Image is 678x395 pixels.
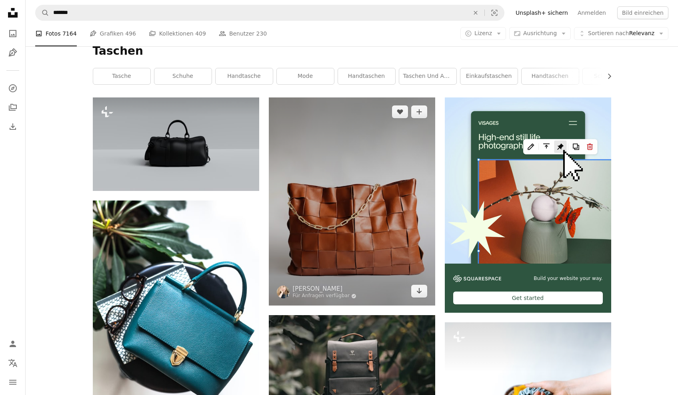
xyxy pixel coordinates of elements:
a: Kollektionen 409 [149,21,206,46]
a: braune Lederhandtasche auf weißer Oberfläche [269,198,435,205]
img: Zum Profil von Irene Kredenets [277,286,290,298]
button: Sortieren nachRelevanz [574,27,668,40]
a: Anmelden / Registrieren [5,336,21,352]
a: Kollektionen [5,99,21,115]
a: Startseite — Unsplash [5,5,21,22]
button: Visuelle Suche [485,5,504,20]
form: Finden Sie Bildmaterial auf der ganzen Webseite [35,5,504,21]
a: Einkaufstaschen [460,68,518,84]
a: blaue Lederhandtasche auf schwarzer Ledertasche [93,302,259,310]
a: Für Anfragen verfügbar [293,293,357,299]
img: eine schwarze Ledertasche auf einem Tisch [93,97,259,191]
span: Relevanz [588,30,654,38]
a: Entdecken [5,80,21,96]
a: handtaschen [338,68,395,84]
a: Handtaschen [522,68,579,84]
button: Ausrichtung [509,27,571,40]
a: Fotos [5,26,21,42]
a: Herunterladen [411,285,427,298]
a: Schuhe [154,68,212,84]
img: file-1723602894256-972c108553a7image [445,97,611,264]
span: 230 [256,29,267,38]
a: [PERSON_NAME] [293,285,357,293]
a: Bisherige Downloads [5,119,21,135]
button: Zu Kollektion hinzufügen [411,105,427,118]
button: Liste nach rechts verschieben [602,68,611,84]
button: Bild einreichen [617,6,668,19]
button: Löschen [467,5,484,20]
span: Build your website your way. [534,275,602,282]
h1: Taschen [93,44,611,58]
a: Mode [277,68,334,84]
a: eine schwarze Ledertasche auf einem Tisch [93,141,259,148]
a: Tasche [93,68,150,84]
span: 409 [195,29,206,38]
a: Benutzer 230 [219,21,267,46]
span: Ausrichtung [523,30,557,36]
button: Menü [5,374,21,390]
button: Lizenz [460,27,506,40]
a: Taschen und Accessoires [399,68,456,84]
button: Unsplash suchen [36,5,49,20]
a: Selektive Fokusfotografie von schwarzem und braunem Lederrucksack auf Felsen [269,367,435,374]
button: Gefällt mir [392,105,408,118]
a: Grafiken [5,45,21,61]
button: Sprache [5,355,21,371]
div: Get started [453,292,603,304]
a: Anmelden [573,6,611,19]
a: Handtasche [216,68,273,84]
span: Sortieren nach [588,30,629,36]
a: Unsplash+ sichern [511,6,573,19]
a: Grafiken 496 [90,21,136,46]
img: file-1606177908946-d1eed1cbe4f5image [453,275,501,282]
span: Lizenz [474,30,492,36]
a: Build your website your way.Get started [445,97,611,313]
span: 496 [125,29,136,38]
a: Schulranzen [583,68,640,84]
img: braune Lederhandtasche auf weißer Oberfläche [269,97,435,306]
